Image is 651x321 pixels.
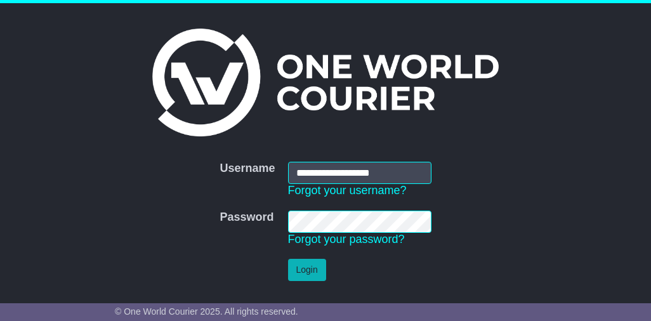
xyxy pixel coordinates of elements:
button: Login [288,259,326,281]
a: Forgot your username? [288,184,407,197]
label: Password [220,211,273,225]
span: © One World Courier 2025. All rights reserved. [115,306,298,317]
img: One World [152,29,499,136]
a: Forgot your password? [288,233,405,246]
label: Username [220,162,275,176]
